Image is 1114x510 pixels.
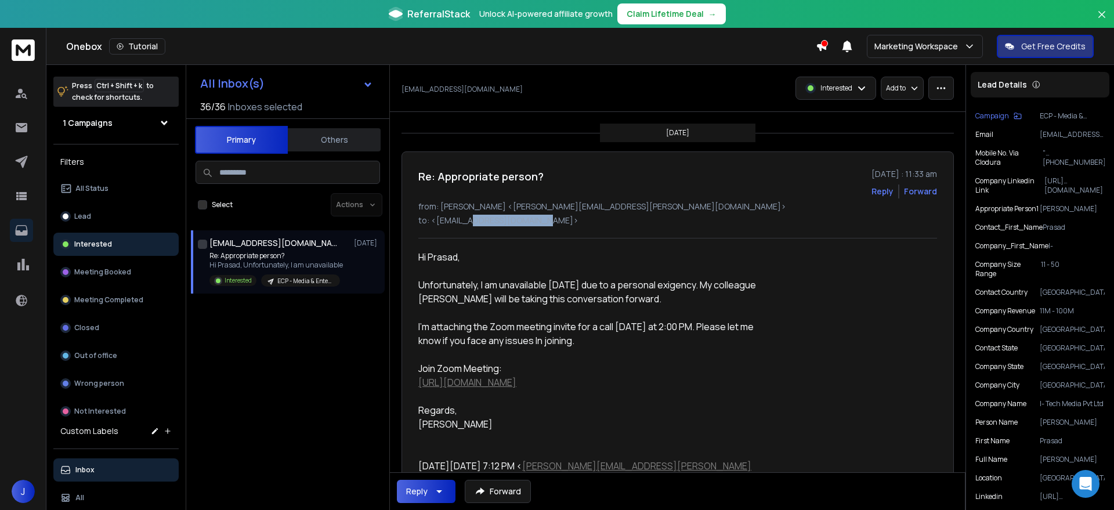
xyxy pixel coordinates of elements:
[975,381,1019,390] p: Company City
[397,480,455,503] button: Reply
[975,111,1022,121] button: Campaign
[997,35,1094,58] button: Get Free Credits
[74,212,91,221] p: Lead
[228,100,302,114] h3: Inboxes selected
[109,38,165,55] button: Tutorial
[191,72,382,95] button: All Inbox(s)
[1040,492,1105,501] p: [URL][DOMAIN_NAME]
[975,306,1035,316] p: Company Revenue
[74,240,112,249] p: Interested
[975,436,1010,446] p: First Name
[53,458,179,482] button: Inbox
[1040,288,1105,297] p: [GEOGRAPHIC_DATA]
[53,486,179,509] button: All
[871,168,937,180] p: [DATE] : 11:33 am
[53,344,179,367] button: Out of office
[402,85,523,94] p: [EMAIL_ADDRESS][DOMAIN_NAME]
[886,84,906,93] p: Add to
[74,267,131,277] p: Meeting Booked
[975,362,1023,371] p: Company State
[418,250,757,278] div: Hi Prasad,
[975,176,1044,195] p: Company Linkedin Link
[1040,343,1105,353] p: [GEOGRAPHIC_DATA]
[1040,381,1105,390] p: [GEOGRAPHIC_DATA]
[418,389,757,431] div: Regards, [PERSON_NAME]
[1040,436,1105,446] p: Prasad
[975,260,1041,278] p: Company Size Range
[74,323,99,332] p: Closed
[75,184,108,193] p: All Status
[53,154,179,170] h3: Filters
[53,233,179,256] button: Interested
[209,237,337,249] h1: [EMAIL_ADDRESS][DOMAIN_NAME]
[975,149,1043,167] p: Mobile No. Via Clodura
[72,80,154,103] p: Press to check for shortcuts.
[1040,130,1105,139] p: [EMAIL_ADDRESS][DOMAIN_NAME]
[418,460,751,486] a: [PERSON_NAME][EMAIL_ADDRESS][PERSON_NAME][DOMAIN_NAME]
[978,79,1027,91] p: Lead Details
[53,288,179,312] button: Meeting Completed
[465,480,531,503] button: Forward
[195,126,288,154] button: Primary
[418,215,937,226] p: to: <[EMAIL_ADDRESS][DOMAIN_NAME]>
[975,492,1003,501] p: linkedin
[418,306,757,348] div: I’m attaching the Zoom meeting invite for a call [DATE] at 2:00 PM. Please let me know if you fac...
[74,407,126,416] p: Not Interested
[354,238,380,248] p: [DATE]
[975,455,1007,464] p: Full Name
[1040,325,1105,334] p: [GEOGRAPHIC_DATA]
[95,79,144,92] span: Ctrl + Shift + k
[53,400,179,423] button: Not Interested
[74,295,143,305] p: Meeting Completed
[53,261,179,284] button: Meeting Booked
[418,201,937,212] p: from: [PERSON_NAME] <[PERSON_NAME][EMAIL_ADDRESS][PERSON_NAME][DOMAIN_NAME]>
[53,372,179,395] button: Wrong person
[871,186,894,197] button: Reply
[212,200,233,209] label: Select
[975,223,1043,232] p: Contact_First_Name
[975,418,1018,427] p: Person Name
[225,276,252,285] p: Interested
[53,111,179,135] button: 1 Campaigns
[975,399,1026,408] p: Company Name
[75,465,95,475] p: Inbox
[418,278,757,306] div: Unfortunately, I am unavailable [DATE] due to a personal exigency. My colleague [PERSON_NAME] wil...
[1040,455,1105,464] p: [PERSON_NAME]
[63,117,113,129] h1: 1 Campaigns
[975,343,1018,353] p: Contact State
[666,128,689,138] p: [DATE]
[60,425,118,437] h3: Custom Labels
[1040,399,1105,408] p: I- Tech Media Pvt Ltd
[418,459,757,487] div: [DATE][DATE] 7:12 PM < > wrote:
[820,84,852,93] p: Interested
[1040,362,1105,371] p: [GEOGRAPHIC_DATA]
[874,41,963,52] p: Marketing Workspace
[1040,204,1105,214] p: [PERSON_NAME]
[975,204,1039,214] p: Appropriate Person1
[53,316,179,339] button: Closed
[617,3,726,24] button: Claim Lifetime Deal→
[277,277,333,285] p: ECP - Media & Entertainment SMB | [PERSON_NAME]
[1040,306,1105,316] p: 11M - 100M
[1043,223,1105,232] p: Prasad
[74,351,117,360] p: Out of office
[12,480,35,503] button: J
[975,473,1002,483] p: location
[1044,176,1105,195] p: [URL][DOMAIN_NAME]
[975,288,1028,297] p: Contact Country
[1040,473,1105,483] p: [GEOGRAPHIC_DATA]
[53,177,179,200] button: All Status
[1041,260,1105,278] p: 11 - 50
[53,205,179,228] button: Lead
[406,486,428,497] div: Reply
[74,379,124,388] p: Wrong person
[288,127,381,153] button: Others
[418,362,502,375] span: Join Zoom Meeting:
[1043,149,1105,167] p: "[PHONE_NUMBER]"
[975,241,1048,251] p: Company_First_Name
[479,8,613,20] p: Unlock AI-powered affiliate growth
[407,7,470,21] span: ReferralStack
[200,100,226,114] span: 36 / 36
